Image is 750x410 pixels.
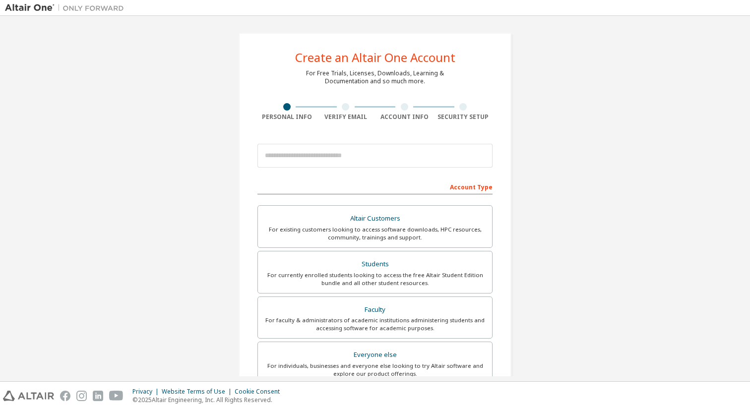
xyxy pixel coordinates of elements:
div: For individuals, businesses and everyone else looking to try Altair software and explore our prod... [264,362,486,378]
img: linkedin.svg [93,391,103,401]
p: © 2025 Altair Engineering, Inc. All Rights Reserved. [132,396,286,404]
div: Security Setup [434,113,493,121]
div: Faculty [264,303,486,317]
img: facebook.svg [60,391,70,401]
div: Students [264,257,486,271]
div: Account Info [375,113,434,121]
div: Privacy [132,388,162,396]
div: For existing customers looking to access software downloads, HPC resources, community, trainings ... [264,226,486,241]
div: For faculty & administrators of academic institutions administering students and accessing softwa... [264,316,486,332]
img: youtube.svg [109,391,124,401]
div: For Free Trials, Licenses, Downloads, Learning & Documentation and so much more. [306,69,444,85]
img: instagram.svg [76,391,87,401]
div: Website Terms of Use [162,388,235,396]
div: Create an Altair One Account [295,52,455,63]
div: For currently enrolled students looking to access the free Altair Student Edition bundle and all ... [264,271,486,287]
div: Altair Customers [264,212,486,226]
div: Cookie Consent [235,388,286,396]
img: Altair One [5,3,129,13]
div: Everyone else [264,348,486,362]
div: Personal Info [257,113,316,121]
div: Account Type [257,178,493,194]
img: altair_logo.svg [3,391,54,401]
div: Verify Email [316,113,375,121]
